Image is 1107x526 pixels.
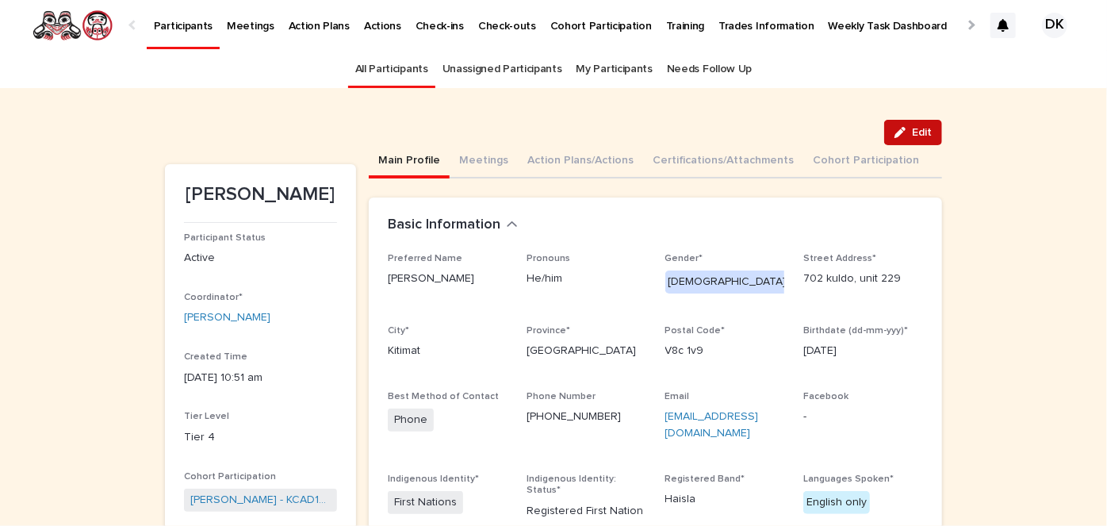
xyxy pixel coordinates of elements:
[184,412,229,421] span: Tier Level
[388,254,462,263] span: Preferred Name
[184,370,337,386] p: [DATE] 10:51 am
[665,392,690,401] span: Email
[369,145,450,179] button: Main Profile
[665,474,745,484] span: Registered Band*
[527,411,621,422] a: [PHONE_NUMBER]
[388,409,434,432] span: Phone
[803,254,876,263] span: Street Address*
[527,254,570,263] span: Pronouns
[803,474,894,484] span: Languages Spoken*
[527,392,596,401] span: Phone Number
[518,145,643,179] button: Action Plans/Actions
[388,217,500,234] h2: Basic Information
[1042,13,1067,38] div: DK
[32,10,113,41] img: rNyI97lYS1uoOg9yXW8k
[184,309,270,326] a: [PERSON_NAME]
[527,474,616,495] span: Indigenous Identity: Status*
[665,326,726,336] span: Postal Code*
[884,120,942,145] button: Edit
[665,491,785,508] p: Haisla
[527,343,646,359] p: [GEOGRAPHIC_DATA]
[184,183,337,206] p: [PERSON_NAME]
[184,429,337,446] p: Tier 4
[803,271,923,287] p: 702 kuldo, unit 229
[667,51,752,88] a: Needs Follow Up
[803,145,929,179] button: Cohort Participation
[442,51,562,88] a: Unassigned Participants
[450,145,518,179] button: Meetings
[803,491,870,514] div: English only
[803,326,908,336] span: Birthdate (dd-mm-yyy)*
[388,343,508,359] p: Kitimat
[388,217,518,234] button: Basic Information
[665,343,785,359] p: V8c 1v9
[184,250,337,267] p: Active
[355,51,428,88] a: All Participants
[665,254,703,263] span: Gender*
[912,127,932,138] span: Edit
[643,145,803,179] button: Certifications/Attachments
[388,326,409,336] span: City*
[527,271,646,287] p: He/him
[576,51,653,88] a: My Participants
[184,233,266,243] span: Participant Status
[190,492,331,509] a: [PERSON_NAME] - KCAD13- [DATE]
[665,411,759,439] a: [EMAIL_ADDRESS][DOMAIN_NAME]
[388,474,479,484] span: Indigenous Identity*
[388,491,463,514] span: First Nations
[527,503,646,520] p: Registered First Nation
[388,271,508,287] p: [PERSON_NAME]
[388,392,499,401] span: Best Method of Contact
[803,343,923,359] p: [DATE]
[184,472,276,482] span: Cohort Participation
[184,352,247,362] span: Created Time
[527,326,570,336] span: Province*
[803,392,848,401] span: Facebook
[665,271,790,294] div: [DEMOGRAPHIC_DATA]
[803,409,923,425] p: -
[184,293,243,302] span: Coordinator*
